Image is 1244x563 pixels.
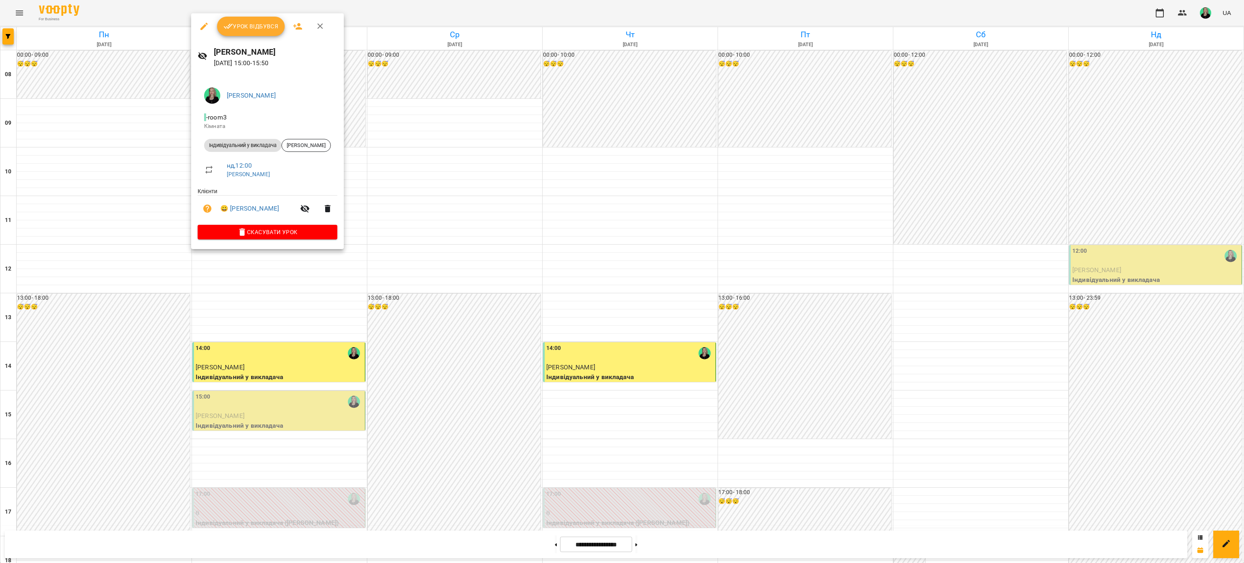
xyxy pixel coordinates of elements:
[227,162,252,169] a: нд , 12:00
[282,142,330,149] span: [PERSON_NAME]
[204,87,220,104] img: 1f6d48d5277748e278928e082bb47431.png
[214,46,337,58] h6: [PERSON_NAME]
[227,92,276,99] a: [PERSON_NAME]
[204,122,331,130] p: Кімната
[227,171,270,177] a: [PERSON_NAME]
[220,204,279,213] a: 😀 [PERSON_NAME]
[198,187,337,225] ul: Клієнти
[204,113,228,121] span: - room3
[198,199,217,218] button: Візит ще не сплачено. Додати оплату?
[217,17,285,36] button: Урок відбувся
[224,21,279,31] span: Урок відбувся
[204,227,331,237] span: Скасувати Урок
[281,139,331,152] div: [PERSON_NAME]
[204,142,281,149] span: Індивідуальний у викладача
[214,58,337,68] p: [DATE] 15:00 - 15:50
[198,225,337,239] button: Скасувати Урок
